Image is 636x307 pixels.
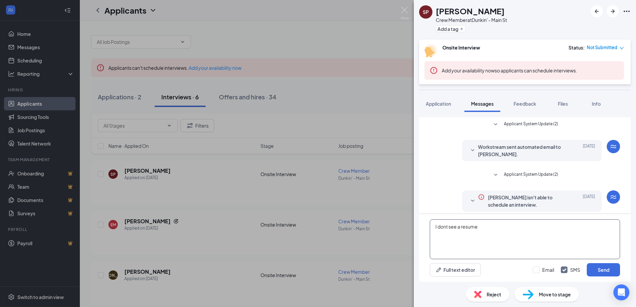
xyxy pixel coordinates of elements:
[426,101,451,107] span: Application
[623,7,631,15] svg: Ellipses
[609,7,617,15] svg: ArrowRight
[607,5,619,17] button: ArrowRight
[492,121,558,129] button: SmallChevronDownApplicant System Update (2)
[436,25,465,32] button: PlusAdd a tag
[430,263,481,276] button: Full text editorPen
[460,27,464,31] svg: Plus
[478,194,485,200] svg: Info
[442,45,480,51] b: Onsite Interview
[430,219,620,259] textarea: I dont see a resume
[613,284,629,300] div: Open Intercom Messenger
[436,17,507,23] div: Crew Member at Dunkin' - Main St
[609,143,617,151] svg: WorkstreamLogo
[587,44,617,51] span: Not Submitted
[469,197,477,205] svg: SmallChevronDown
[583,194,595,208] span: [DATE]
[442,67,577,73] span: so applicants can schedule interviews.
[583,143,595,158] span: [DATE]
[423,9,429,15] div: SP
[435,266,442,273] svg: Pen
[471,101,494,107] span: Messages
[539,291,571,298] span: Move to stage
[619,46,624,51] span: down
[430,66,438,74] svg: Error
[609,193,617,201] svg: WorkstreamLogo
[488,194,565,208] span: [PERSON_NAME] isn't able to schedule an interview.
[558,101,568,107] span: Files
[591,5,603,17] button: ArrowLeftNew
[478,143,565,158] span: Workstream sent automated email to [PERSON_NAME].
[492,171,500,179] svg: SmallChevronDown
[587,263,620,276] button: Send
[568,44,585,51] div: Status :
[492,121,500,129] svg: SmallChevronDown
[504,121,558,129] span: Applicant System Update (2)
[592,101,601,107] span: Info
[442,67,495,74] button: Add your availability now
[504,171,558,179] span: Applicant System Update (2)
[469,147,477,154] svg: SmallChevronDown
[492,171,558,179] button: SmallChevronDownApplicant System Update (2)
[593,7,601,15] svg: ArrowLeftNew
[487,291,501,298] span: Reject
[436,5,505,17] h1: [PERSON_NAME]
[514,101,536,107] span: Feedback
